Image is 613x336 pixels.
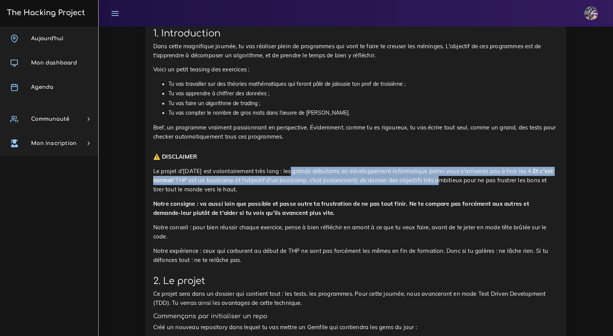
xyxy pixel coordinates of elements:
h2: 1. Introduction [153,28,558,39]
span: Aujourd'hui [31,36,63,41]
p: Dans cette magnifique journée, tu vas réaliser plein de programmes qui vont te faire te creuser l... [153,42,558,60]
p: Créé un nouveau repository dans lequel tu vas mettre un Gemfile qui contiendra les gems du jour : [153,323,558,332]
img: eg54bupqcshyolnhdacp.jpg [585,6,598,20]
p: Ce projet sera dans un dossier qui contient tout : les tests, les programmes. Pour cette journée,... [153,290,558,308]
p: Notre expérience : ceux qui carburent au début de THP ne sont pas forcément les mêmes en fin de f... [153,247,558,265]
span: Agenda [31,84,53,90]
strong: Et c'est normal [153,168,553,184]
p: Voici un petit teasing des exercices : [153,65,558,74]
p: Le projet d'[DATE] est volontairement très long : les grands débutants en développement informati... [153,167,558,194]
span: Mon dashboard [31,60,77,66]
li: Tu vas apprendre à chiffrer des données ; [168,89,558,99]
h3: The Hacking Project [5,9,85,17]
strong: ⚠️ DISCLAIMER [153,153,197,161]
span: Communauté [31,116,69,122]
li: Tu vas compter le nombre de gros mots dans l’œuvre de [PERSON_NAME]. [168,109,558,118]
li: Tu vas faire un algorithme de trading ; [168,99,558,109]
p: Bref, un programme vraiment passionnant en perspective. Évidemment, comme tu es rigoureux, tu vas... [153,123,558,142]
li: Tu vas travailler sur des théories mathématiques qui feront pâlir de jalousie ton prof de troisiè... [168,80,558,89]
h5: Commençons par initialiser un repo [153,313,558,320]
h2: 2. Le projet [153,276,558,287]
strong: Notre consigne : va aussi loin que possible et passe outre ta frustration de ne pas tout finir. N... [153,200,529,217]
p: Notre conseil : pour bien réussir chaque exercice, pense à bien réfléchir en amont à ce que tu ve... [153,223,558,241]
span: Mon inscription [31,140,77,146]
